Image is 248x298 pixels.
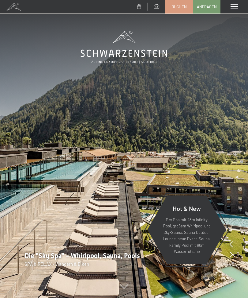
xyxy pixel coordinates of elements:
span: Buchen [171,4,187,10]
span: Hot & New [173,205,201,212]
a: Hot & New Sky Spa mit 23m Infinity Pool, großem Whirlpool und Sky-Sauna, Sauna Outdoor Lounge, ne... [147,195,227,264]
p: Sky Spa mit 23m Infinity Pool, großem Whirlpool und Sky-Sauna, Sauna Outdoor Lounge, neue Event-S... [162,217,211,255]
span: Die "Sky Spa" - Whirlpool, Sauna, Pools [24,252,140,260]
span: / [230,261,232,267]
span: 8 [232,261,234,267]
span: Anfragen [197,4,217,10]
a: Buchen [166,0,193,13]
a: Anfragen [193,0,220,13]
span: SPA & RELAX - Wandern & Biken [24,261,89,267]
span: 1 [228,261,230,267]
